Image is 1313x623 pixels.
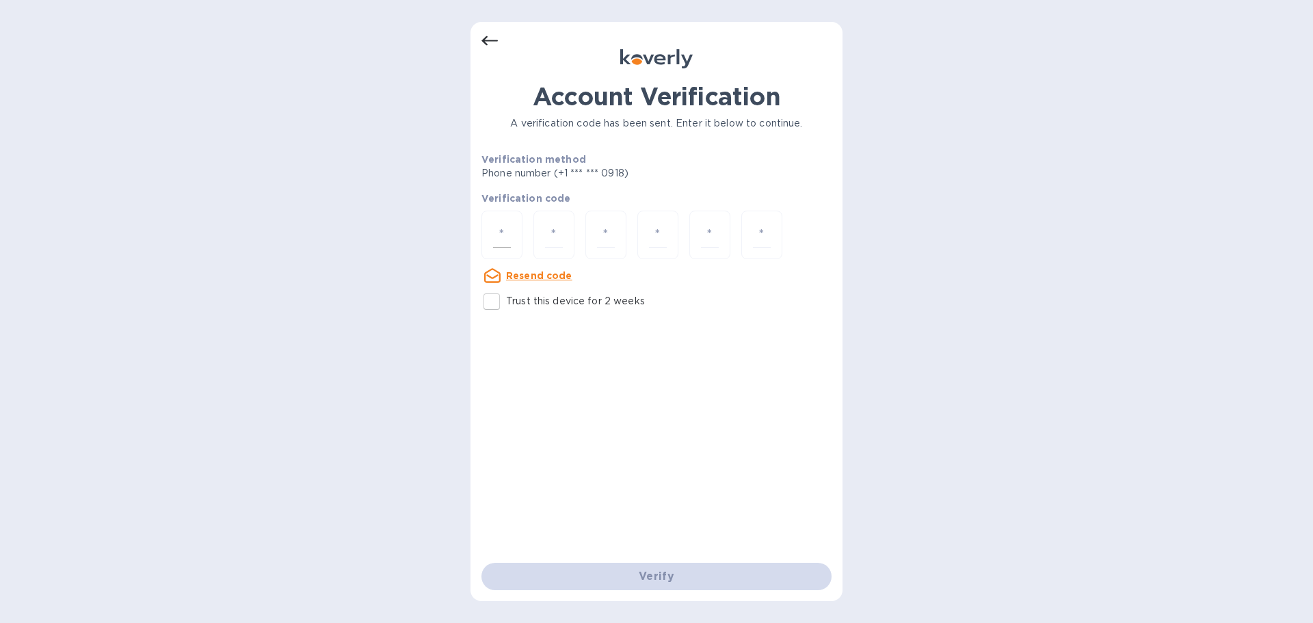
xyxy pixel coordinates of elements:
p: A verification code has been sent. Enter it below to continue. [481,116,832,131]
p: Phone number (+1 *** *** 0918) [481,166,733,181]
p: Trust this device for 2 weeks [506,294,645,308]
b: Verification method [481,154,586,165]
p: Verification code [481,191,832,205]
u: Resend code [506,270,572,281]
h1: Account Verification [481,82,832,111]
